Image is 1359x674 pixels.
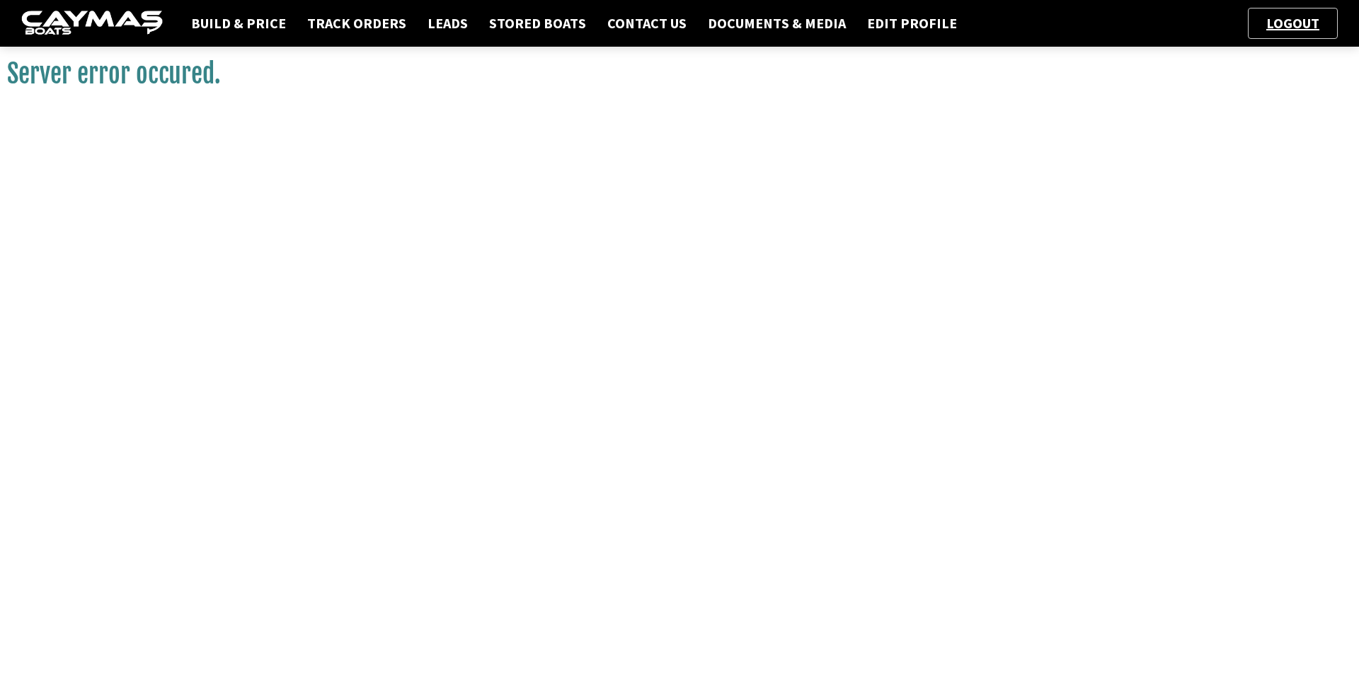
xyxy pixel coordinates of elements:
h1: Server error occured. [7,58,1352,90]
a: Track Orders [300,14,413,33]
a: Documents & Media [701,14,853,33]
img: caymas-dealer-connect-2ed40d3bc7270c1d8d7ffb4b79bf05adc795679939227970def78ec6f6c03838.gif [21,11,163,37]
a: Logout [1259,14,1326,32]
a: Leads [420,14,475,33]
a: Contact Us [600,14,694,33]
a: Build & Price [184,14,293,33]
a: Stored Boats [482,14,593,33]
a: Edit Profile [860,14,964,33]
